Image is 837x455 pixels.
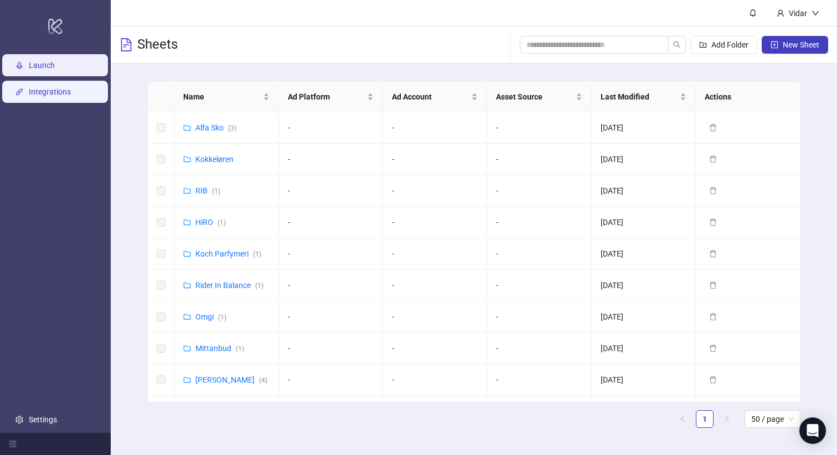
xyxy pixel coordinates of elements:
span: folder [183,281,191,289]
td: - [383,364,487,396]
span: Ad Account [392,91,469,103]
td: - [383,144,487,175]
span: ( 1 ) [212,187,220,195]
td: Meta [279,396,383,427]
a: HiRO(1) [195,218,226,227]
td: - [383,270,487,301]
td: - [279,112,383,144]
button: left [674,410,691,428]
h3: Sheets [137,36,178,54]
td: Dropbox [487,396,591,427]
a: Omgi(1) [195,312,226,321]
td: - [487,333,591,364]
a: [PERSON_NAME](4) [195,375,267,384]
span: folder [183,124,191,132]
span: folder-add [699,41,707,49]
td: [DATE] [592,112,696,144]
td: - [487,175,591,207]
td: [DATE] [592,301,696,333]
span: file-text [120,38,133,51]
td: - [279,238,383,270]
td: - [279,175,383,207]
div: Open Intercom Messenger [799,417,826,444]
span: folder [183,218,191,226]
a: Settings [29,415,57,424]
span: Name [183,91,260,103]
a: Mittanbud(1) [195,344,244,353]
span: folder [183,187,191,195]
span: ( 1 ) [218,219,226,227]
span: delete [709,281,717,289]
td: - [383,333,487,364]
td: - [279,207,383,238]
td: - [487,238,591,270]
span: delete [709,344,717,352]
a: Alfa Sko(3) [195,123,236,132]
td: - [487,144,591,175]
span: menu-fold [9,440,17,448]
span: folder [183,376,191,384]
span: ( 1 ) [218,313,226,321]
td: - [279,301,383,333]
td: - [383,301,487,333]
span: ( 1 ) [253,250,261,258]
span: New Sheet [783,40,819,49]
td: - [383,175,487,207]
td: - [383,396,487,427]
span: 50 / page [751,411,794,427]
button: Add Folder [690,36,757,54]
span: plus-square [771,41,778,49]
span: ( 3 ) [228,124,236,132]
span: delete [709,155,717,163]
td: [DATE] [592,144,696,175]
span: left [679,415,686,422]
span: Asset Source [496,91,573,103]
span: delete [709,250,717,258]
span: delete [709,218,717,226]
a: RIB(1) [195,186,220,195]
span: folder [183,155,191,163]
span: search [673,41,681,49]
span: folder [183,250,191,258]
th: Ad Platform [279,82,383,112]
li: Previous Page [674,410,691,428]
td: - [487,301,591,333]
span: folder [183,344,191,352]
span: Add Folder [711,40,748,49]
span: delete [709,313,717,321]
th: Asset Source [487,82,591,112]
span: folder [183,313,191,321]
button: New Sheet [762,36,828,54]
a: 1 [696,411,713,427]
td: - [487,364,591,396]
button: right [718,410,736,428]
th: Name [174,82,278,112]
td: - [487,112,591,144]
td: - [383,112,487,144]
td: - [279,144,383,175]
td: - [279,333,383,364]
th: Last Modified [592,82,696,112]
span: down [812,9,819,17]
th: Actions [696,82,800,112]
td: [DATE] [592,364,696,396]
a: Launch [29,61,55,70]
td: - [279,270,383,301]
td: - [279,364,383,396]
li: Next Page [718,410,736,428]
span: user [777,9,784,17]
span: ( 4 ) [259,376,267,384]
td: [DATE] [592,207,696,238]
span: bell [749,9,757,17]
td: - [383,238,487,270]
span: right [724,415,730,422]
span: delete [709,376,717,384]
td: [DATE] [592,396,696,427]
a: Kokkeløren [195,155,234,164]
th: Ad Account [383,82,487,112]
span: delete [709,124,717,132]
a: Koch Parfymeri(1) [195,249,261,258]
td: [DATE] [592,175,696,207]
td: [DATE] [592,238,696,270]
